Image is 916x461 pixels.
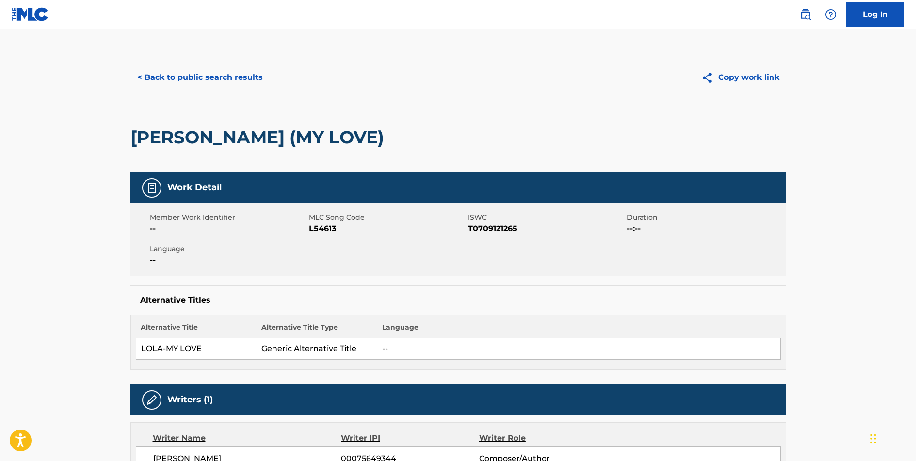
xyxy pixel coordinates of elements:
h5: Alternative Titles [140,295,776,305]
button: < Back to public search results [130,65,270,90]
img: help [825,9,836,20]
div: Writer Role [479,432,605,444]
th: Alternative Title [136,323,257,338]
h5: Writers (1) [167,394,213,405]
span: MLC Song Code [309,213,466,223]
iframe: Chat Widget [868,415,916,461]
img: Work Detail [146,182,158,194]
div: Help [821,5,840,24]
td: Generic Alternative Title [257,338,377,360]
img: MLC Logo [12,7,49,21]
span: Member Work Identifier [150,213,306,223]
a: Log In [846,2,904,27]
span: --:-- [627,223,784,234]
div: Writer IPI [341,432,479,444]
div: Drag [870,424,876,453]
img: Copy work link [701,72,718,84]
span: L54613 [309,223,466,234]
span: -- [150,254,306,266]
a: Public Search [796,5,815,24]
td: LOLA-MY LOVE [136,338,257,360]
span: -- [150,223,306,234]
div: Writer Name [153,432,341,444]
h5: Work Detail [167,182,222,193]
span: Duration [627,213,784,223]
h2: [PERSON_NAME] (MY LOVE) [130,126,389,148]
img: Writers [146,394,158,406]
button: Copy work link [694,65,786,90]
span: T0709121265 [468,223,625,234]
th: Language [377,323,780,338]
span: Language [150,244,306,254]
span: ISWC [468,213,625,223]
td: -- [377,338,780,360]
th: Alternative Title Type [257,323,377,338]
img: search [800,9,811,20]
